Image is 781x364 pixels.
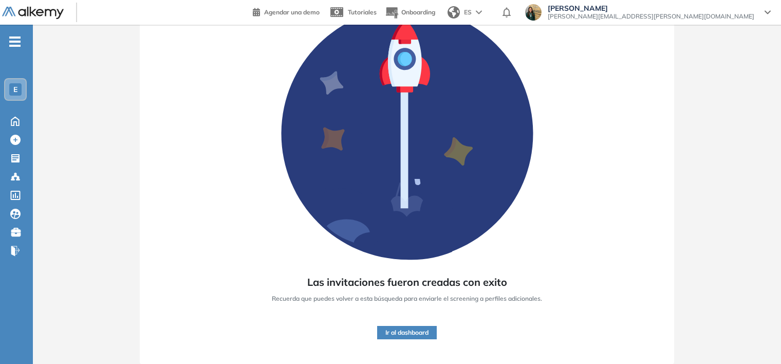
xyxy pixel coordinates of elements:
[348,8,377,16] span: Tutoriales
[476,10,482,14] img: arrow
[548,4,754,12] span: [PERSON_NAME]
[2,7,64,20] img: Logo
[464,8,472,17] span: ES
[264,8,320,16] span: Agendar una demo
[13,85,17,94] span: E
[9,41,21,43] i: -
[272,294,542,303] span: Recuerda que puedes volver a esta búsqueda para enviarle el screening a perfiles adicionales.
[448,6,460,19] img: world
[385,2,435,24] button: Onboarding
[730,315,781,364] iframe: Chat Widget
[377,326,437,339] button: Ir al dashboard
[307,275,507,290] span: Las invitaciones fueron creadas con exito
[548,12,754,21] span: [PERSON_NAME][EMAIL_ADDRESS][PERSON_NAME][DOMAIN_NAME]
[401,8,435,16] span: Onboarding
[253,5,320,17] a: Agendar una demo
